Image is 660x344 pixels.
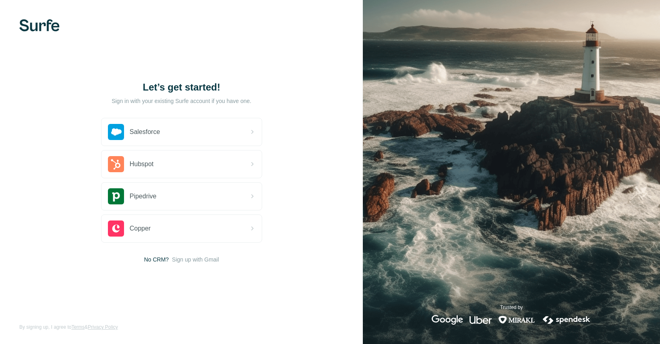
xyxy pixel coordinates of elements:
span: No CRM? [144,255,169,264]
img: hubspot's logo [108,156,124,172]
img: spendesk's logo [542,315,592,325]
img: google's logo [432,315,463,325]
p: Trusted by [500,304,523,311]
span: Hubspot [130,159,154,169]
img: uber's logo [470,315,492,325]
a: Terms [71,324,85,330]
span: Pipedrive [130,192,157,201]
span: Copper [130,224,151,233]
span: By signing up, I agree to & [19,323,118,331]
h1: Let’s get started! [101,81,262,94]
a: Privacy Policy [88,324,118,330]
img: mirakl's logo [498,315,535,325]
p: Sign in with your existing Surfe account if you have one. [112,97,251,105]
img: copper's logo [108,220,124,237]
img: salesforce's logo [108,124,124,140]
span: Salesforce [130,127,160,137]
img: Surfe's logo [19,19,60,31]
img: pipedrive's logo [108,188,124,204]
button: Sign up with Gmail [172,255,219,264]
